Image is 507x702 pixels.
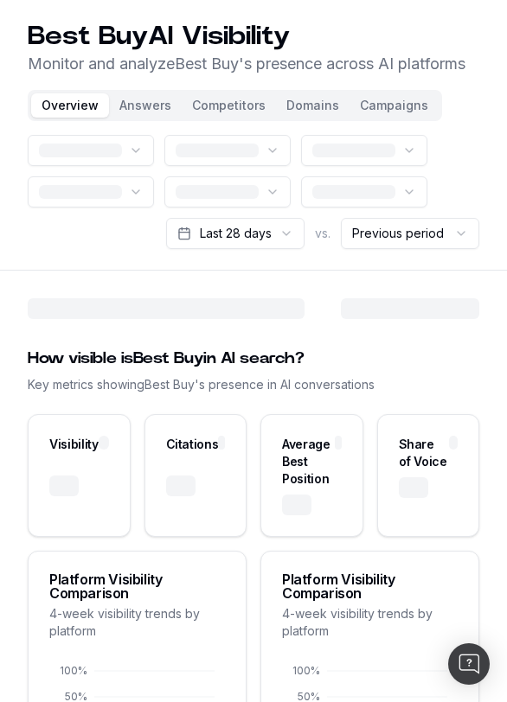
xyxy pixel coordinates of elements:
[28,376,479,393] div: Key metrics showing Best Buy 's presence in AI conversations
[31,93,109,118] button: Overview
[282,605,458,640] div: 4-week visibility trends by platform
[49,605,225,640] div: 4-week visibility trends by platform
[28,21,465,52] h1: Best Buy AI Visibility
[276,93,350,118] button: Domains
[49,572,225,600] div: Platform Visibility Comparison
[315,225,331,242] span: vs.
[282,572,458,600] div: Platform Visibility Comparison
[49,436,99,453] div: Visibility
[109,93,182,118] button: Answers
[182,93,276,118] button: Competitors
[399,436,450,470] div: Share of Voice
[282,436,335,488] div: Average Best Position
[448,643,490,685] div: Open Intercom Messenger
[28,52,465,76] p: Monitor and analyze Best Buy 's presence across AI platforms
[166,436,219,453] div: Citations
[292,664,320,677] tspan: 100%
[350,93,439,118] button: Campaigns
[60,664,87,677] tspan: 100%
[28,347,479,371] div: How visible is Best Buy in AI search?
